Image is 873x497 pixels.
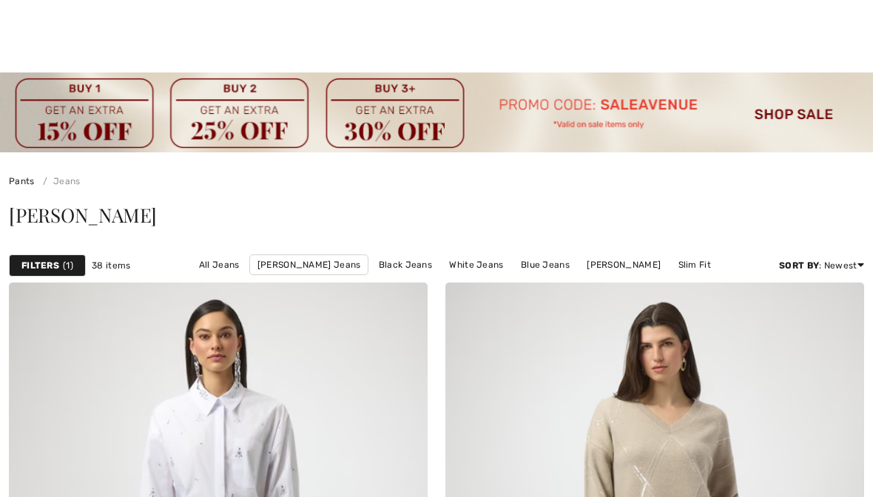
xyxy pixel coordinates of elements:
[249,254,369,275] a: [PERSON_NAME] Jeans
[442,255,510,274] a: White Jeans
[63,259,73,272] span: 1
[779,259,864,272] div: : Newest
[9,202,157,228] span: [PERSON_NAME]
[671,255,718,274] a: Slim Fit
[92,259,130,272] span: 38 items
[397,275,446,294] a: Wide Fit
[579,255,668,274] a: [PERSON_NAME]
[448,275,513,294] a: Straight Fit
[192,255,247,274] a: All Jeans
[371,255,439,274] a: Black Jeans
[37,176,81,186] a: Jeans
[9,176,35,186] a: Pants
[779,260,819,271] strong: Sort By
[513,255,577,274] a: Blue Jeans
[21,259,59,272] strong: Filters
